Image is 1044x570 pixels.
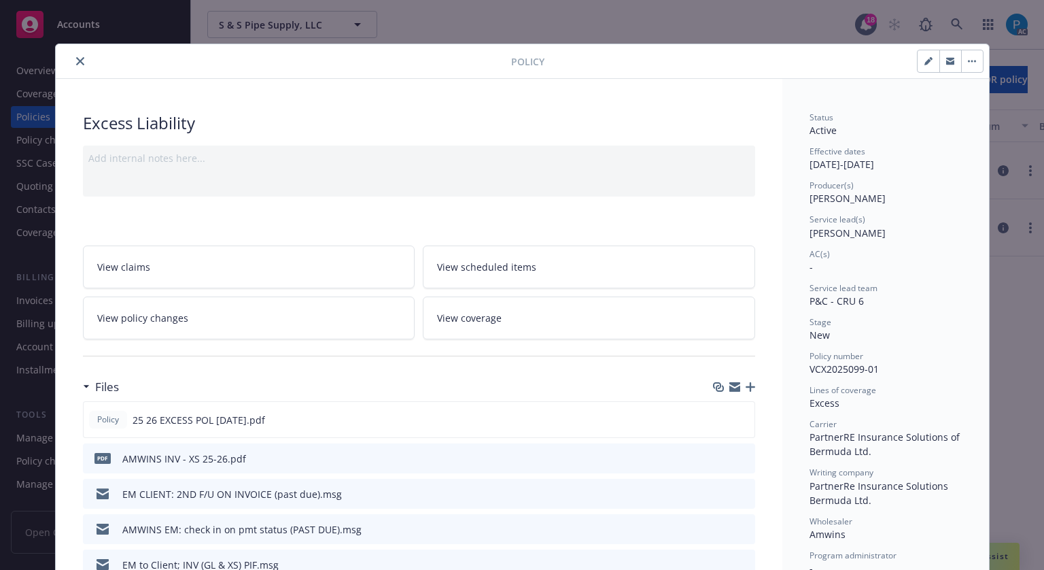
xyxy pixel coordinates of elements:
[423,246,755,288] a: View scheduled items
[122,487,342,501] div: EM CLIENT: 2ND F/U ON INVOICE (past due).msg
[810,516,852,527] span: Wholesaler
[122,522,362,537] div: AMWINS EM: check in on pmt status (PAST DUE).msg
[83,246,415,288] a: View claims
[95,378,119,396] h3: Files
[83,112,755,135] div: Excess Liability
[810,248,830,260] span: AC(s)
[88,151,750,165] div: Add internal notes here...
[810,396,962,410] div: Excess
[715,413,726,427] button: download file
[810,467,873,478] span: Writing company
[72,53,88,69] button: close
[737,487,750,501] button: preview file
[716,522,727,537] button: download file
[810,180,854,191] span: Producer(s)
[437,311,502,325] span: View coverage
[437,260,536,274] span: View scheduled items
[810,329,830,341] span: New
[810,528,846,541] span: Amwins
[810,192,886,205] span: [PERSON_NAME]
[511,54,544,69] span: Policy
[94,414,122,426] span: Policy
[737,452,750,466] button: preview file
[810,550,897,561] span: Program administrator
[83,297,415,339] a: View policy changes
[122,452,246,466] div: AMWINS INV - XS 25-26.pdf
[810,146,962,171] div: [DATE] - [DATE]
[810,480,951,507] span: PartnerRe Insurance Solutions Bermuda Ltd.
[716,487,727,501] button: download file
[810,124,837,137] span: Active
[716,452,727,466] button: download file
[810,418,837,430] span: Carrier
[133,413,265,427] span: 25 26 EXCESS POL [DATE].pdf
[810,227,886,239] span: [PERSON_NAME]
[737,522,750,537] button: preview file
[810,431,962,458] span: PartnerRE Insurance Solutions of Bermuda Ltd.
[810,350,863,362] span: Policy number
[97,311,188,325] span: View policy changes
[423,297,755,339] a: View coverage
[810,214,865,225] span: Service lead(s)
[810,261,813,273] span: -
[83,378,119,396] div: Files
[737,413,749,427] button: preview file
[810,363,879,375] span: VCX2025099-01
[97,260,150,274] span: View claims
[810,316,831,328] span: Stage
[94,453,111,463] span: pdf
[810,282,877,294] span: Service lead team
[810,146,865,157] span: Effective dates
[810,384,876,396] span: Lines of coverage
[810,295,864,307] span: P&C - CRU 6
[810,112,833,123] span: Status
